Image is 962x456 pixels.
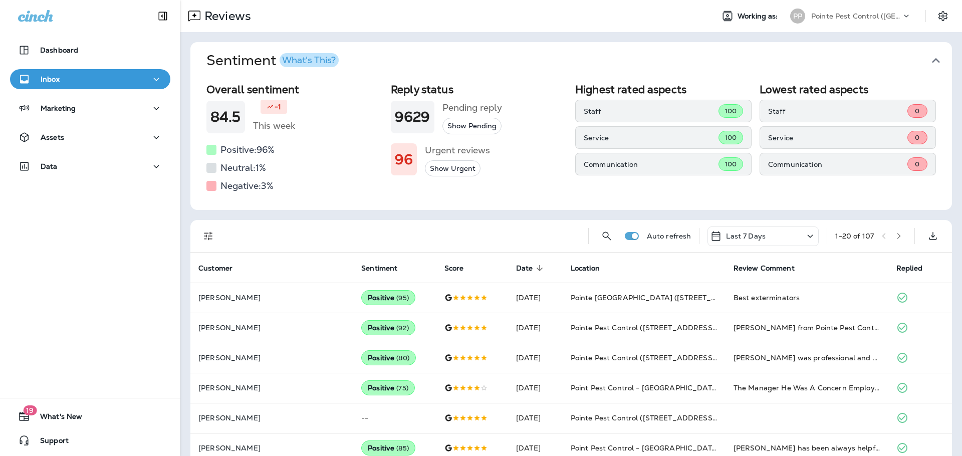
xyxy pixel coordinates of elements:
button: Marketing [10,98,170,118]
span: 19 [23,405,37,415]
p: Inbox [41,75,60,83]
span: Location [571,264,613,273]
h5: Neutral: 1 % [220,160,266,176]
button: Data [10,156,170,176]
h2: Reply status [391,83,567,96]
span: Working as: [738,12,780,21]
span: 0 [915,160,919,168]
span: Sentiment [361,264,397,273]
p: Staff [768,107,907,115]
span: ( 92 ) [396,324,409,332]
span: Review Comment [734,264,808,273]
p: [PERSON_NAME] [198,384,345,392]
div: Positive [361,320,415,335]
h5: Positive: 96 % [220,142,275,158]
span: Point Pest Control - [GEOGRAPHIC_DATA][PERSON_NAME] [571,443,782,452]
p: Communication [768,160,907,168]
span: Replied [896,264,922,273]
h5: Pending reply [442,100,502,116]
span: Sentiment [361,264,410,273]
p: Pointe Pest Control ([GEOGRAPHIC_DATA]) [811,12,901,20]
p: -1 [275,102,281,112]
p: [PERSON_NAME] [198,324,345,332]
button: Inbox [10,69,170,89]
span: 100 [725,160,737,168]
span: Replied [896,264,935,273]
button: Assets [10,127,170,147]
td: [DATE] [508,343,563,373]
h2: Overall sentiment [206,83,383,96]
p: Staff [584,107,718,115]
p: Assets [41,133,64,141]
div: What's This? [282,56,336,65]
div: Positive [361,350,416,365]
span: What's New [30,412,82,424]
div: Positive [361,380,415,395]
div: Aguilar was professional and pleasant to deal with. He also took care of a few personal requests. [734,353,880,363]
p: Dashboard [40,46,78,54]
span: 100 [725,133,737,142]
td: [DATE] [508,313,563,343]
p: Communication [584,160,718,168]
button: Collapse Sidebar [149,6,177,26]
h5: This week [253,118,295,134]
span: Score [444,264,477,273]
div: Best exterminators [734,293,880,303]
h1: Sentiment [206,52,339,69]
p: Service [584,134,718,142]
p: Last 7 Days [726,232,766,240]
div: Bennett B. from Pointe Pest Control came out today. I was so impressed with his knowledge, work e... [734,323,880,333]
button: Support [10,430,170,450]
span: Review Comment [734,264,795,273]
p: Reviews [200,9,251,24]
button: Settings [934,7,952,25]
span: Pointe Pest Control ([STREET_ADDRESS][PERSON_NAME] ) [571,413,782,422]
span: Pointe Pest Control ([STREET_ADDRESS][PERSON_NAME] ) [571,353,782,362]
p: [PERSON_NAME] [198,444,345,452]
h2: Lowest rated aspects [760,83,936,96]
button: Dashboard [10,40,170,60]
h1: 84.5 [210,109,241,125]
button: SentimentWhat's This? [198,42,960,79]
span: 0 [915,133,919,142]
button: What's This? [280,53,339,67]
p: Auto refresh [647,232,691,240]
p: [PERSON_NAME] [198,354,345,362]
button: 19What's New [10,406,170,426]
p: [PERSON_NAME] [198,294,345,302]
div: PP [790,9,805,24]
span: 0 [915,107,919,115]
span: ( 85 ) [396,444,409,452]
span: Date [516,264,546,273]
span: Support [30,436,69,448]
div: The Manager He Was A Concern Employee, He Sweep Webs Down, JUST Great Job! [734,383,880,393]
p: Data [41,162,58,170]
div: SentimentWhat's This? [190,79,952,210]
p: Service [768,134,907,142]
span: ( 80 ) [396,354,409,362]
div: Positive [361,440,415,455]
span: Score [444,264,464,273]
td: -- [353,403,436,433]
td: [DATE] [508,403,563,433]
div: Kevin has been always helpful and answers all my questions [734,443,880,453]
span: Customer [198,264,232,273]
div: Positive [361,290,415,305]
h1: 9629 [395,109,430,125]
h1: 96 [395,151,413,168]
button: Show Urgent [425,160,480,177]
td: [DATE] [508,283,563,313]
span: Date [516,264,533,273]
h5: Urgent reviews [425,142,490,158]
span: ( 75 ) [396,384,408,392]
button: Filters [198,226,218,246]
span: Customer [198,264,246,273]
span: Location [571,264,600,273]
button: Search Reviews [597,226,617,246]
td: [DATE] [508,373,563,403]
span: 100 [725,107,737,115]
span: Pointe Pest Control ([STREET_ADDRESS][PERSON_NAME] ) [571,323,782,332]
div: 1 - 20 of 107 [835,232,874,240]
button: Show Pending [442,118,502,134]
span: Pointe [GEOGRAPHIC_DATA] ([STREET_ADDRESS]) [571,293,752,302]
